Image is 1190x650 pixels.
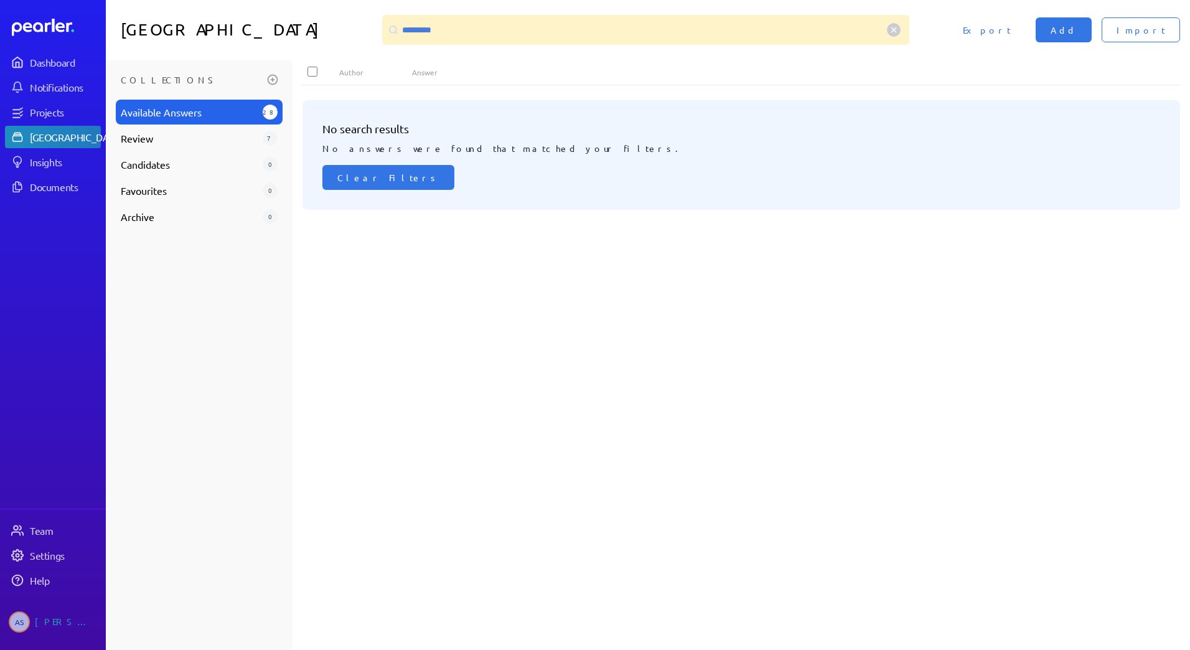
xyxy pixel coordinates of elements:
[1102,17,1180,42] button: Import
[121,209,258,224] span: Archive
[322,137,1160,155] p: No answers were found that matched your filters.
[30,106,100,118] div: Projects
[1051,24,1077,36] span: Add
[263,105,278,120] div: 287
[5,544,101,567] a: Settings
[121,131,258,146] span: Review
[35,611,97,633] div: [PERSON_NAME]
[121,70,263,90] h3: Collections
[30,81,100,93] div: Notifications
[263,209,278,224] div: 0
[12,19,101,36] a: Dashboard
[30,156,100,168] div: Insights
[5,569,101,591] a: Help
[5,606,101,638] a: AS[PERSON_NAME]
[337,171,439,184] span: Clear Filters
[322,120,1160,137] h3: No search results
[1036,17,1092,42] button: Add
[30,181,100,193] div: Documents
[412,67,1143,77] div: Answer
[5,519,101,542] a: Team
[263,157,278,172] div: 0
[121,15,377,45] h1: [GEOGRAPHIC_DATA]
[5,51,101,73] a: Dashboard
[263,183,278,198] div: 0
[30,549,100,562] div: Settings
[5,126,101,148] a: [GEOGRAPHIC_DATA]
[121,183,258,198] span: Favourites
[339,67,412,77] div: Author
[948,17,1026,42] button: Export
[30,131,123,143] div: [GEOGRAPHIC_DATA]
[30,56,100,68] div: Dashboard
[9,611,30,633] span: Audrie Stefanini
[1117,24,1165,36] span: Import
[30,574,100,586] div: Help
[121,105,258,120] span: Available Answers
[322,165,454,190] button: Clear Filters
[5,151,101,173] a: Insights
[121,157,258,172] span: Candidates
[5,76,101,98] a: Notifications
[963,24,1011,36] span: Export
[5,101,101,123] a: Projects
[5,176,101,198] a: Documents
[30,524,100,537] div: Team
[263,131,278,146] div: 7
